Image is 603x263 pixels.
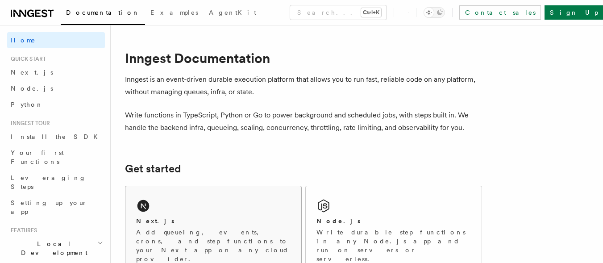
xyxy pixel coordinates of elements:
a: Home [7,32,105,48]
span: Leveraging Steps [11,174,86,190]
a: AgentKit [204,3,262,24]
a: Contact sales [459,5,541,20]
span: Next.js [11,69,53,76]
span: AgentKit [209,9,256,16]
a: Get started [125,163,181,175]
span: Node.js [11,85,53,92]
p: Inngest is an event-driven durable execution platform that allows you to run fast, reliable code ... [125,73,482,98]
button: Search...Ctrl+K [290,5,387,20]
h2: Next.js [136,217,175,225]
a: Next.js [7,64,105,80]
span: Documentation [66,9,140,16]
span: Features [7,227,37,234]
span: Your first Functions [11,149,64,165]
span: Examples [150,9,198,16]
button: Toggle dark mode [424,7,445,18]
span: Quick start [7,55,46,63]
a: Leveraging Steps [7,170,105,195]
button: Local Development [7,236,105,261]
span: Home [11,36,36,45]
h2: Node.js [316,217,361,225]
a: Install the SDK [7,129,105,145]
span: Setting up your app [11,199,87,215]
h1: Inngest Documentation [125,50,482,66]
span: Python [11,101,43,108]
a: Documentation [61,3,145,25]
a: Node.js [7,80,105,96]
a: Examples [145,3,204,24]
p: Write functions in TypeScript, Python or Go to power background and scheduled jobs, with steps bu... [125,109,482,134]
span: Local Development [7,239,97,257]
span: Install the SDK [11,133,103,140]
a: Your first Functions [7,145,105,170]
a: Setting up your app [7,195,105,220]
span: Inngest tour [7,120,50,127]
kbd: Ctrl+K [361,8,381,17]
a: Python [7,96,105,113]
